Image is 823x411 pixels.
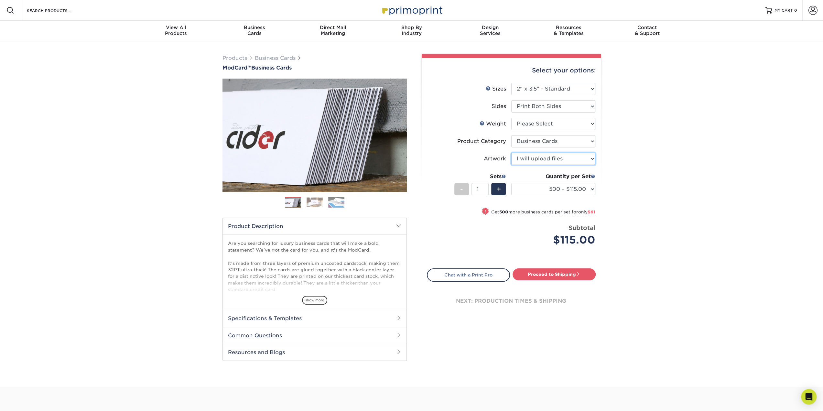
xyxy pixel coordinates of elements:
span: ModCard™ [222,65,251,71]
h2: Specifications & Templates [223,310,406,327]
h1: Business Cards [222,65,407,71]
img: Primoprint [379,3,444,17]
a: Direct MailMarketing [294,21,372,41]
div: Select your options: [427,58,596,83]
div: Marketing [294,25,372,36]
div: Sides [492,103,506,110]
input: SEARCH PRODUCTS..... [26,6,89,14]
img: Business Cards 01 [285,195,301,211]
span: show more [302,296,327,305]
h2: Common Questions [223,327,406,344]
div: Cards [215,25,294,36]
a: View AllProducts [137,21,215,41]
span: Direct Mail [294,25,372,30]
span: Shop By [372,25,451,30]
p: Are you searching for luxury business cards that will make a bold statement? We've got the card f... [228,240,401,372]
span: only [578,210,595,214]
a: BusinessCards [215,21,294,41]
div: Weight [480,120,506,128]
strong: 500 [499,210,508,214]
div: Artwork [484,155,506,163]
h2: Resources and Blogs [223,344,406,361]
a: Products [222,55,247,61]
div: Sets [454,173,506,180]
a: Contact& Support [608,21,687,41]
div: & Templates [529,25,608,36]
small: Get more business cards per set for [491,210,595,216]
a: DesignServices [451,21,529,41]
div: $115.00 [516,232,595,248]
span: Contact [608,25,687,30]
img: Business Cards 02 [307,197,323,207]
a: Proceed to Shipping [513,268,596,280]
div: & Support [608,25,687,36]
a: Resources& Templates [529,21,608,41]
div: Quantity per Set [511,173,595,180]
span: Resources [529,25,608,30]
span: - [460,184,463,194]
a: Chat with a Print Pro [427,268,510,281]
div: next: production times & shipping [427,282,596,320]
div: Sizes [486,85,506,93]
div: Industry [372,25,451,36]
span: 0 [794,8,797,13]
span: MY CART [774,8,793,13]
span: ! [484,208,486,215]
div: Product Category [457,137,506,145]
div: Products [137,25,215,36]
div: Open Intercom Messenger [801,389,817,405]
a: ModCard™Business Cards [222,65,407,71]
span: Business [215,25,294,30]
a: Shop ByIndustry [372,21,451,41]
a: Business Cards [255,55,296,61]
h2: Product Description [223,218,406,234]
img: ModCard™ 01 [222,43,407,227]
span: + [496,184,501,194]
span: Design [451,25,529,30]
span: View All [137,25,215,30]
strong: Subtotal [569,224,595,231]
span: $61 [588,210,595,214]
div: Services [451,25,529,36]
img: Business Cards 03 [328,197,344,208]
